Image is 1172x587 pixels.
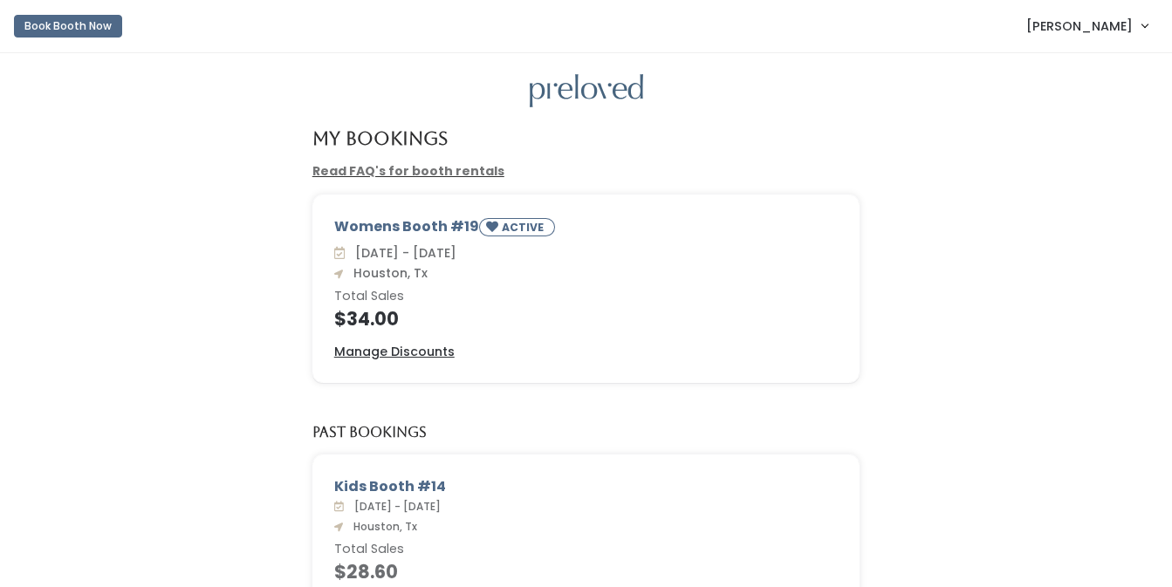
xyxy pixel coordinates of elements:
img: preloved logo [530,74,643,108]
button: Book Booth Now [14,15,122,38]
span: [PERSON_NAME] [1026,17,1133,36]
a: Manage Discounts [334,343,455,361]
span: Houston, Tx [346,519,417,534]
h6: Total Sales [334,543,839,556]
h4: My Bookings [312,128,448,148]
span: [DATE] - [DATE] [348,244,456,262]
h4: $28.60 [334,562,839,582]
span: Houston, Tx [346,264,428,282]
h5: Past Bookings [312,425,427,440]
a: [PERSON_NAME] [1009,7,1165,44]
div: Kids Booth #14 [334,476,839,497]
h6: Total Sales [334,290,839,304]
span: [DATE] - [DATE] [347,499,441,514]
u: Manage Discounts [334,343,455,360]
a: Read FAQ's for booth rentals [312,162,504,180]
h4: $34.00 [334,309,839,329]
a: Book Booth Now [14,7,122,45]
div: Womens Booth #19 [334,216,839,243]
small: ACTIVE [502,220,547,235]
